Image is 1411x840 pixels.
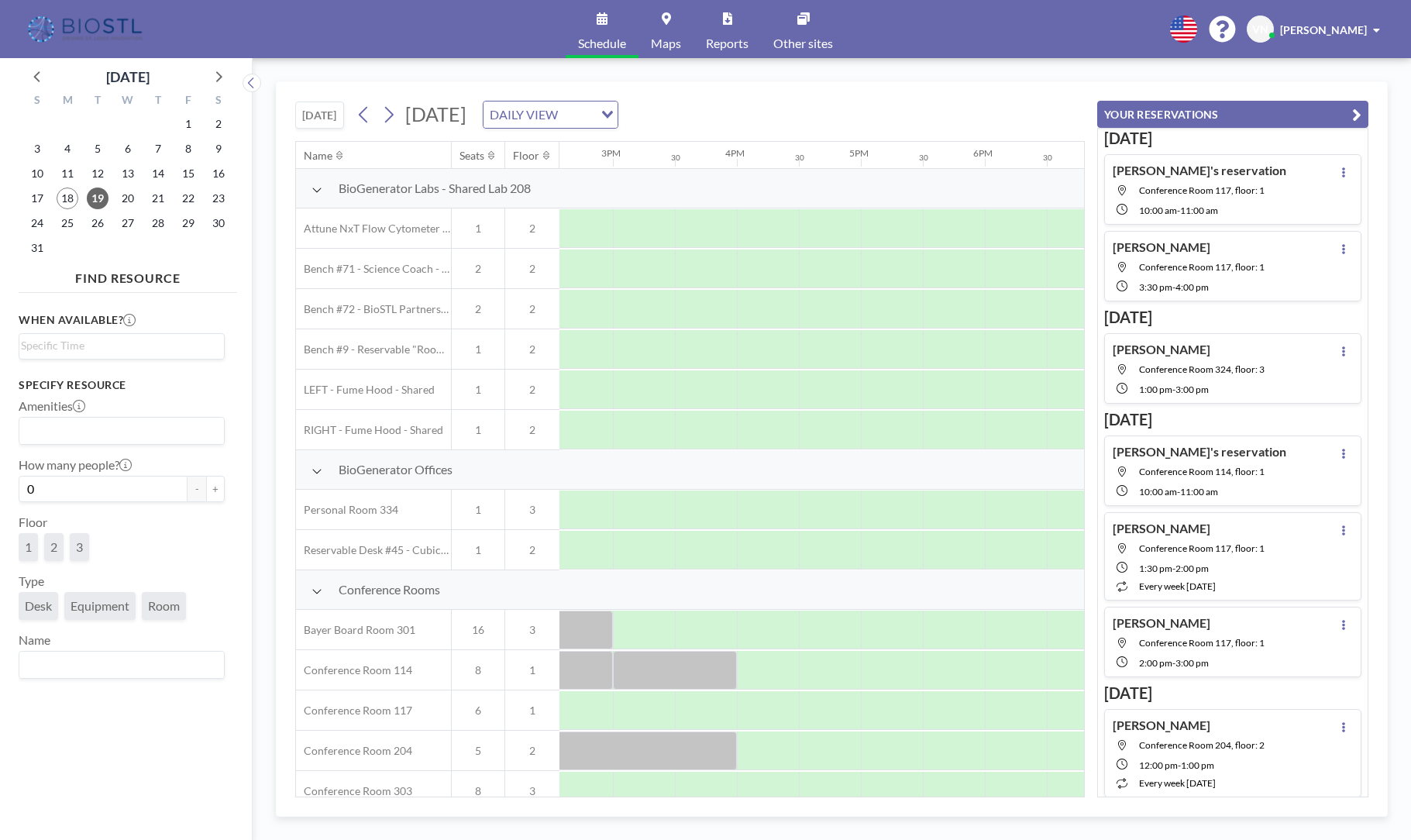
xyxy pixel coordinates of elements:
[296,343,451,356] span: Bench #9 - Reservable "RoomZilla" Bench
[208,138,229,160] span: Saturday, August 9, 2025
[117,212,139,234] span: Wednesday, August 27, 2025
[26,188,48,209] span: Sunday, August 17, 2025
[1139,261,1265,273] span: Conference Room 117, floor: 1
[87,188,108,209] span: Tuesday, August 19, 2025
[459,149,484,163] div: Seats
[706,37,749,50] span: Reports
[57,188,78,209] span: Monday, August 18, 2025
[19,632,50,648] label: Name
[1177,205,1180,216] span: -
[117,188,139,209] span: Wednesday, August 20, 2025
[1113,342,1210,357] h4: [PERSON_NAME]
[1139,637,1265,649] span: Conference Room 117, floor: 1
[113,91,143,112] div: W
[1104,308,1361,327] h3: [DATE]
[143,91,173,112] div: T
[505,543,559,557] span: 2
[208,188,229,209] span: Saturday, August 23, 2025
[505,423,559,437] span: 2
[1139,542,1265,554] span: Conference Room 117, floor: 1
[1139,184,1265,196] span: Conference Room 117, floor: 1
[19,378,225,392] h3: Specify resource
[177,163,199,184] span: Friday, August 15, 2025
[725,147,745,159] div: 4PM
[1139,486,1177,497] span: 10:00 AM
[22,91,53,112] div: S
[26,237,48,259] span: Sunday, August 31, 2025
[21,421,215,441] input: Search for option
[505,222,559,236] span: 2
[452,343,504,356] span: 1
[19,515,47,530] label: Floor
[1175,563,1209,574] span: 2:00 PM
[505,343,559,356] span: 2
[1113,239,1210,255] h4: [PERSON_NAME]
[148,598,180,614] span: Room
[26,163,48,184] span: Sunday, August 10, 2025
[1139,466,1265,477] span: Conference Room 114, floor: 1
[1104,410,1361,429] h3: [DATE]
[87,138,108,160] span: Tuesday, August 5, 2025
[1113,521,1210,536] h4: [PERSON_NAME]
[1139,363,1265,375] span: Conference Room 324, floor: 3
[452,222,504,236] span: 1
[1252,22,1268,36] span: VN
[296,744,412,758] span: Conference Room 204
[106,66,150,88] div: [DATE]
[26,138,48,160] span: Sunday, August 3, 2025
[1139,281,1172,293] span: 3:30 PM
[1104,129,1361,148] h3: [DATE]
[452,704,504,718] span: 6
[25,14,148,45] img: organization-logo
[21,337,215,354] input: Search for option
[513,149,539,163] div: Floor
[795,153,804,163] div: 30
[505,784,559,798] span: 3
[296,623,415,637] span: Bayer Board Room 301
[505,262,559,276] span: 2
[1043,153,1052,163] div: 30
[1113,444,1286,460] h4: [PERSON_NAME]'s reservation
[1172,563,1175,574] span: -
[505,704,559,718] span: 1
[296,704,412,718] span: Conference Room 117
[19,573,44,589] label: Type
[296,302,451,316] span: Bench #72 - BioSTL Partnerships & Apprenticeships Bench
[1178,759,1181,771] span: -
[452,543,504,557] span: 1
[578,37,626,50] span: Schedule
[773,37,833,50] span: Other sites
[19,398,85,414] label: Amenities
[1180,205,1218,216] span: 11:00 AM
[296,784,412,798] span: Conference Room 303
[671,153,680,163] div: 30
[19,334,224,357] div: Search for option
[849,147,869,159] div: 5PM
[1139,777,1216,789] span: every week [DATE]
[25,598,52,614] span: Desk
[505,383,559,397] span: 2
[53,91,83,112] div: M
[1113,615,1210,631] h4: [PERSON_NAME]
[57,212,78,234] span: Monday, August 25, 2025
[25,539,32,555] span: 1
[1113,718,1210,733] h4: [PERSON_NAME]
[208,212,229,234] span: Saturday, August 30, 2025
[296,262,451,276] span: Bench #71 - Science Coach - BioSTL Bench
[188,476,206,502] button: -
[147,188,169,209] span: Thursday, August 21, 2025
[19,418,224,444] div: Search for option
[563,105,592,125] input: Search for option
[452,744,504,758] span: 5
[452,784,504,798] span: 8
[1139,759,1178,771] span: 12:00 PM
[296,543,451,557] span: Reservable Desk #45 - Cubicle Area (Office 206)
[484,102,618,128] div: Search for option
[208,163,229,184] span: Saturday, August 16, 2025
[1180,486,1218,497] span: 11:00 AM
[177,188,199,209] span: Friday, August 22, 2025
[19,457,132,473] label: How many people?
[1139,384,1172,395] span: 1:00 PM
[117,163,139,184] span: Wednesday, August 13, 2025
[87,163,108,184] span: Tuesday, August 12, 2025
